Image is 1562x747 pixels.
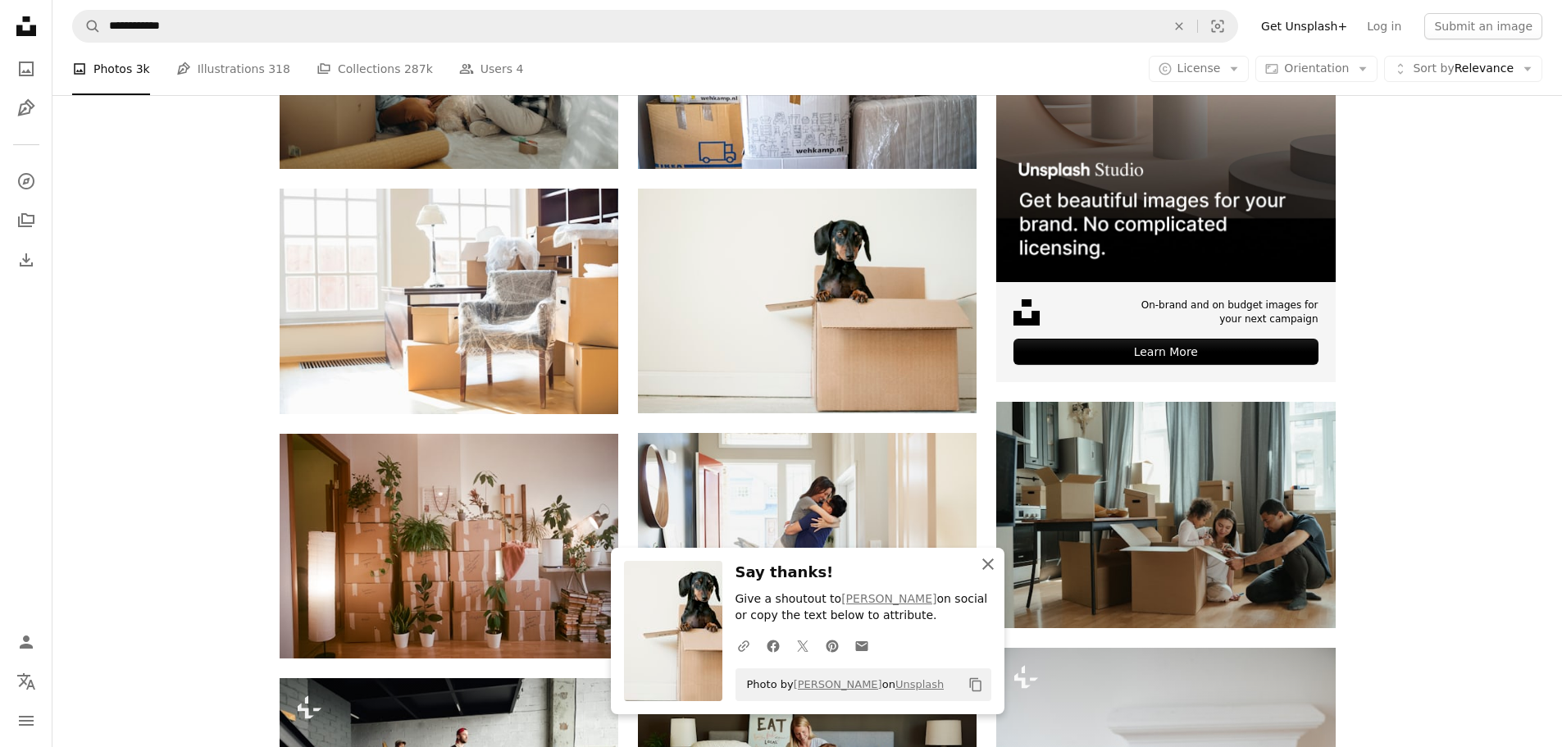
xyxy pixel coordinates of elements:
img: a man and a little girl are sitting on the floor in front of boxes [996,402,1335,627]
img: A room filled with lots of boxes and plants [280,434,618,658]
img: woman in gray long sleeve shirt and gray pants standing beside white wooden door [638,433,977,658]
a: Photos [10,52,43,85]
button: Language [10,665,43,698]
button: Orientation [1255,56,1378,82]
p: Give a shoutout to on social or copy the text below to attribute. [735,591,991,624]
a: A room filled with lots of boxes and plants [280,538,618,553]
a: black and brown Dachshund standing in box [638,293,977,307]
img: a chair that is sitting in a room [280,189,618,414]
span: On-brand and on budget images for your next campaign [1132,298,1318,326]
button: Search Unsplash [73,11,101,42]
a: Unsplash [895,678,944,690]
button: Menu [10,704,43,737]
span: Sort by [1413,61,1454,75]
a: [PERSON_NAME] [841,592,936,605]
a: Share over email [847,629,877,662]
a: woman in gray long sleeve shirt and gray pants standing beside white wooden door [638,538,977,553]
button: Sort byRelevance [1384,56,1542,82]
a: Log in [1357,13,1411,39]
img: black and brown Dachshund standing in box [638,189,977,413]
button: Visual search [1198,11,1237,42]
span: Photo by on [739,672,945,698]
a: Users 4 [459,43,524,95]
a: Explore [10,165,43,198]
button: Clear [1161,11,1197,42]
button: Copy to clipboard [962,671,990,699]
a: Home — Unsplash [10,10,43,46]
a: a man and a little girl are sitting on the floor in front of boxes [996,507,1335,522]
span: License [1177,61,1221,75]
a: Share on Facebook [758,629,788,662]
a: Illustrations [10,92,43,125]
span: 318 [268,60,290,78]
span: Relevance [1413,61,1514,77]
a: Share on Twitter [788,629,817,662]
button: Submit an image [1424,13,1542,39]
button: License [1149,56,1250,82]
a: Collections [10,204,43,237]
img: file-1631678316303-ed18b8b5cb9cimage [1013,299,1040,326]
a: [PERSON_NAME] [794,678,882,690]
form: Find visuals sitewide [72,10,1238,43]
a: Log in / Sign up [10,626,43,658]
a: Collections 287k [316,43,433,95]
span: Orientation [1284,61,1349,75]
span: 287k [404,60,433,78]
a: Get Unsplash+ [1251,13,1357,39]
a: Download History [10,244,43,276]
div: Learn More [1013,339,1318,365]
h3: Say thanks! [735,561,991,585]
a: Illustrations 318 [176,43,290,95]
a: Share on Pinterest [817,629,847,662]
span: 4 [516,60,523,78]
a: a chair that is sitting in a room [280,294,618,308]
